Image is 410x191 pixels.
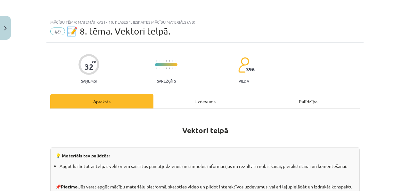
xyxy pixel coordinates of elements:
[50,20,360,24] div: Mācību tēma: Matemātikas i - 10. klases 1. ieskaites mācību materiāls (a,b)
[238,57,249,73] img: students-c634bb4e5e11cddfef0936a35e636f08e4e9abd3cc4e673bd6f9a4125e45ecb1.svg
[246,67,255,72] span: 396
[257,94,360,108] div: Palīdzība
[166,60,167,62] img: icon-short-line-57e1e144782c952c97e751825c79c345078a6d821885a25fce030b3d8c18986b.svg
[67,26,170,36] span: 📝 8. tēma. Vektori telpā.
[166,68,167,69] img: icon-short-line-57e1e144782c952c97e751825c79c345078a6d821885a25fce030b3d8c18986b.svg
[156,68,157,69] img: icon-short-line-57e1e144782c952c97e751825c79c345078a6d821885a25fce030b3d8c18986b.svg
[60,163,355,170] li: Apgūt kā lietot ar telpas vektoriem saistītos pamatjēdzienus un simbolus informācijas un rezultāt...
[239,79,249,83] p: pilda
[50,28,65,35] span: #9
[169,68,170,69] img: icon-short-line-57e1e144782c952c97e751825c79c345078a6d821885a25fce030b3d8c18986b.svg
[156,60,157,62] img: icon-short-line-57e1e144782c952c97e751825c79c345078a6d821885a25fce030b3d8c18986b.svg
[50,94,153,108] div: Apraksts
[4,26,7,30] img: icon-close-lesson-0947bae3869378f0d4975bcd49f059093ad1ed9edebbc8119c70593378902aed.svg
[153,94,257,108] div: Uzdevums
[172,60,173,62] img: icon-short-line-57e1e144782c952c97e751825c79c345078a6d821885a25fce030b3d8c18986b.svg
[61,184,78,189] strong: Piezīme.
[157,79,176,83] p: Sarežģīts
[182,126,228,135] strong: Vektori telpā
[169,60,170,62] img: icon-short-line-57e1e144782c952c97e751825c79c345078a6d821885a25fce030b3d8c18986b.svg
[92,60,96,64] span: XP
[85,62,94,71] div: 32
[78,79,99,83] p: Saņemsi
[172,68,173,69] img: icon-short-line-57e1e144782c952c97e751825c79c345078a6d821885a25fce030b3d8c18986b.svg
[55,153,110,158] strong: 💡 Materiāls tev palīdzēs:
